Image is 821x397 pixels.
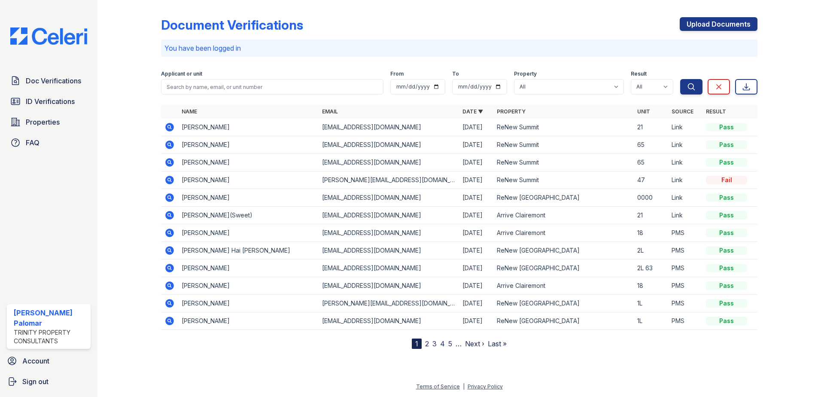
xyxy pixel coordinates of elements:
[416,383,460,390] a: Terms of Service
[319,119,459,136] td: [EMAIL_ADDRESS][DOMAIN_NAME]
[322,108,338,115] a: Email
[637,108,650,115] a: Unit
[468,383,503,390] a: Privacy Policy
[319,136,459,154] td: [EMAIL_ADDRESS][DOMAIN_NAME]
[706,176,747,184] div: Fail
[459,171,493,189] td: [DATE]
[161,70,202,77] label: Applicant or unit
[462,108,483,115] a: Date ▼
[634,295,668,312] td: 1L
[319,295,459,312] td: [PERSON_NAME][EMAIL_ADDRESS][DOMAIN_NAME]
[668,136,702,154] td: Link
[668,171,702,189] td: Link
[390,70,404,77] label: From
[456,339,462,349] span: …
[634,242,668,260] td: 2L
[319,207,459,224] td: [EMAIL_ADDRESS][DOMAIN_NAME]
[634,260,668,277] td: 2L 63
[668,224,702,242] td: PMS
[706,229,747,237] div: Pass
[161,79,383,95] input: Search by name, email, or unit number
[178,224,319,242] td: [PERSON_NAME]
[668,277,702,295] td: PMS
[412,339,422,349] div: 1
[178,277,319,295] td: [PERSON_NAME]
[634,154,668,171] td: 65
[668,189,702,207] td: Link
[425,339,429,348] a: 2
[319,242,459,260] td: [EMAIL_ADDRESS][DOMAIN_NAME]
[706,123,747,131] div: Pass
[459,136,493,154] td: [DATE]
[26,117,60,127] span: Properties
[319,189,459,207] td: [EMAIL_ADDRESS][DOMAIN_NAME]
[463,383,465,390] div: |
[459,242,493,260] td: [DATE]
[7,72,91,89] a: Doc Verifications
[178,312,319,330] td: [PERSON_NAME]
[706,140,747,149] div: Pass
[668,295,702,312] td: PMS
[514,70,537,77] label: Property
[178,260,319,277] td: [PERSON_NAME]
[493,312,634,330] td: ReNew [GEOGRAPHIC_DATA]
[161,17,303,33] div: Document Verifications
[319,224,459,242] td: [EMAIL_ADDRESS][DOMAIN_NAME]
[634,277,668,295] td: 18
[3,27,94,45] img: CE_Logo_Blue-a8612792a0a2168367f1c8372b55b34899dd931a85d93a1a3d3e32e68fde9ad4.png
[319,154,459,171] td: [EMAIL_ADDRESS][DOMAIN_NAME]
[164,43,754,53] p: You have been logged in
[459,260,493,277] td: [DATE]
[459,312,493,330] td: [DATE]
[319,277,459,295] td: [EMAIL_ADDRESS][DOMAIN_NAME]
[706,299,747,308] div: Pass
[493,136,634,154] td: ReNew Summit
[634,207,668,224] td: 21
[459,207,493,224] td: [DATE]
[706,264,747,272] div: Pass
[493,154,634,171] td: ReNew Summit
[178,242,319,260] td: [PERSON_NAME] Hai [PERSON_NAME]
[668,154,702,171] td: Link
[26,96,75,107] span: ID Verifications
[7,113,91,131] a: Properties
[459,295,493,312] td: [DATE]
[178,154,319,171] td: [PERSON_NAME]
[493,260,634,277] td: ReNew [GEOGRAPHIC_DATA]
[634,224,668,242] td: 18
[182,108,197,115] a: Name
[706,246,747,255] div: Pass
[706,317,747,325] div: Pass
[706,158,747,167] div: Pass
[178,295,319,312] td: [PERSON_NAME]
[634,119,668,136] td: 21
[459,119,493,136] td: [DATE]
[178,171,319,189] td: [PERSON_NAME]
[14,328,87,345] div: Trinity Property Consultants
[493,119,634,136] td: ReNew Summit
[706,193,747,202] div: Pass
[459,277,493,295] td: [DATE]
[706,281,747,290] div: Pass
[634,136,668,154] td: 65
[465,339,484,348] a: Next ›
[319,312,459,330] td: [EMAIL_ADDRESS][DOMAIN_NAME]
[22,356,49,366] span: Account
[178,207,319,224] td: [PERSON_NAME](Sweet)
[319,171,459,189] td: [PERSON_NAME][EMAIL_ADDRESS][DOMAIN_NAME]
[432,339,437,348] a: 3
[26,137,40,148] span: FAQ
[459,189,493,207] td: [DATE]
[448,339,452,348] a: 5
[634,312,668,330] td: 1L
[493,224,634,242] td: Arrive Clairemont
[22,376,49,387] span: Sign out
[178,136,319,154] td: [PERSON_NAME]
[631,70,647,77] label: Result
[178,119,319,136] td: [PERSON_NAME]
[680,17,757,31] a: Upload Documents
[7,93,91,110] a: ID Verifications
[493,207,634,224] td: Arrive Clairemont
[459,224,493,242] td: [DATE]
[493,242,634,260] td: ReNew [GEOGRAPHIC_DATA]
